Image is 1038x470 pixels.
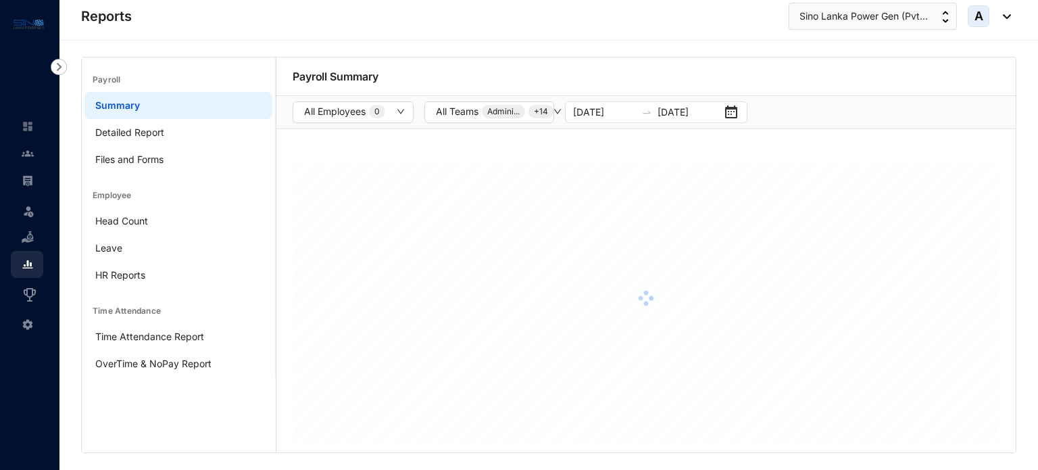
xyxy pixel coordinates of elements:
img: report.0ff6b5b65dc7d58cf9bd.svg [22,258,34,271]
li: Contacts [11,140,43,167]
span: A [974,10,983,22]
p: Payroll Summary [293,68,646,85]
li: Reports [11,251,43,278]
div: All Employees [304,104,385,119]
li: Payroll [11,167,43,194]
div: All Teams [436,104,553,119]
span: to [641,107,652,118]
button: All TeamsAdmini...+14down [424,101,554,123]
a: Time Attendance Report [95,331,204,342]
li: Loan [11,224,43,251]
a: Detailed Report [95,126,164,138]
img: home-unselected.a29eae3204392db15eaf.svg [22,120,34,133]
span: down [397,108,405,116]
p: Reports [81,7,132,26]
img: settings-unselected.1febfda315e6e19643a1.svg [22,319,34,331]
button: Sino Lanka Power Gen (Pvt... [789,3,957,30]
a: Files and Forms [95,154,164,165]
a: Head Count [95,215,148,227]
img: loan-unselected.d74d20a04637f2d15ab5.svg [22,231,34,243]
img: up-down-arrow.74152d26bf9780fbf563ca9c90304185.svg [942,11,949,23]
p: + 14 [534,105,548,118]
img: payroll-unselected.b590312f920e76f0c668.svg [22,174,34,187]
a: Leave [95,242,122,254]
button: All Employees0down [293,101,414,123]
input: End date [658,105,720,120]
span: down [553,108,562,116]
span: swap-right [641,107,652,118]
img: leave-unselected.2934df6273408c3f84d9.svg [22,204,35,218]
img: logo [14,16,44,32]
div: Time Attendance [82,289,275,323]
img: nav-icon-right.af6afadce00d159da59955279c43614e.svg [51,59,67,75]
div: Payroll [82,57,275,92]
a: OverTime & NoPay Report [95,358,212,369]
a: HR Reports [95,269,145,281]
p: 0 [374,105,380,118]
a: Summary [95,99,140,111]
div: Employee [82,173,275,208]
li: Home [11,113,43,140]
img: people-unselected.118708e94b43a90eceab.svg [22,147,34,160]
img: dropdown-black.8e83cc76930a90b1a4fdb6d089b7bf3a.svg [996,14,1011,19]
img: award_outlined.f30b2bda3bf6ea1bf3dd.svg [22,287,38,303]
span: Sino Lanka Power Gen (Pvt... [799,9,928,24]
p: Admini... [487,105,520,118]
input: Start date [573,105,636,120]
